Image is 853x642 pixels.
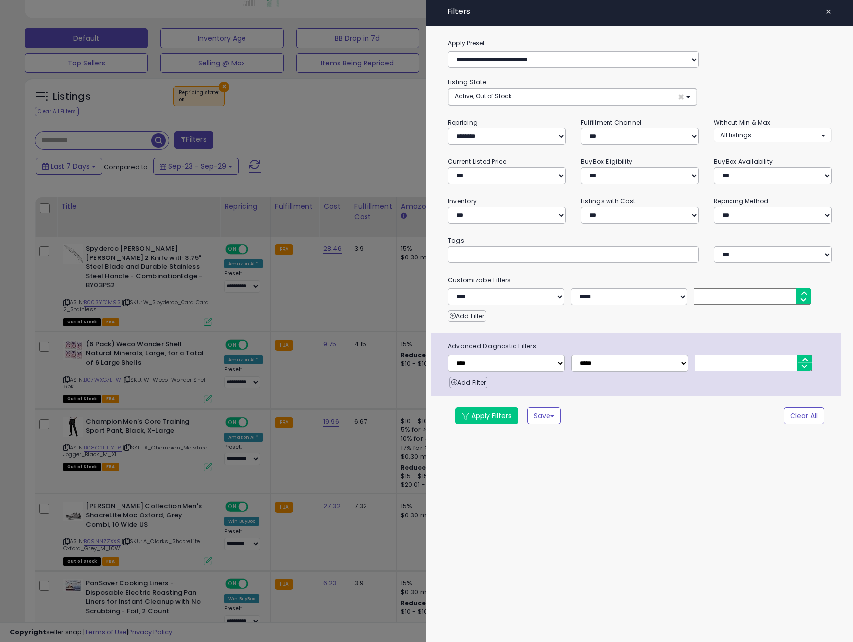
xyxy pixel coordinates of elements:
button: All Listings [714,128,832,142]
small: Listings with Cost [581,197,635,205]
small: Repricing Method [714,197,769,205]
span: All Listings [720,131,751,139]
span: × [678,92,684,102]
span: Active, Out of Stock [455,92,512,100]
small: BuyBox Eligibility [581,157,632,166]
small: Repricing [448,118,478,127]
small: Customizable Filters [440,275,839,286]
h4: Filters [448,7,832,16]
button: Apply Filters [455,407,518,424]
span: × [825,5,832,19]
small: Fulfillment Channel [581,118,641,127]
button: Save [527,407,561,424]
small: Listing State [448,78,486,86]
button: × [821,5,836,19]
small: Tags [440,235,839,246]
button: Active, Out of Stock × [448,89,697,105]
label: Apply Preset: [440,38,839,49]
small: Current Listed Price [448,157,506,166]
small: Inventory [448,197,477,205]
span: Advanced Diagnostic Filters [440,341,841,352]
small: BuyBox Availability [714,157,773,166]
small: Without Min & Max [714,118,771,127]
button: Add Filter [449,377,487,388]
button: Clear All [784,407,824,424]
button: Add Filter [448,310,486,322]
